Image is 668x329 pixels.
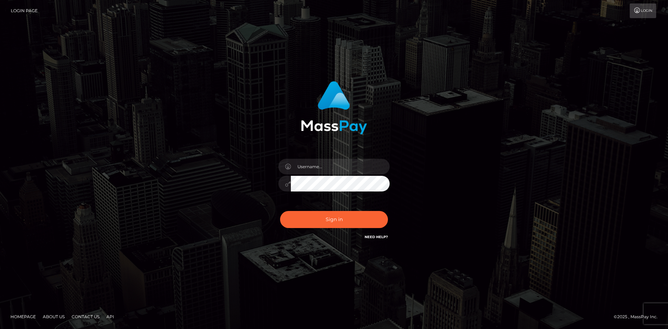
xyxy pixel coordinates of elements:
a: Contact Us [69,311,102,322]
div: © 2025 , MassPay Inc. [614,313,663,321]
img: MassPay Login [301,81,367,134]
button: Sign in [280,211,388,228]
a: Login [630,3,656,18]
a: API [104,311,117,322]
input: Username... [291,159,390,174]
a: Homepage [8,311,39,322]
a: About Us [40,311,67,322]
a: Need Help? [365,235,388,239]
a: Login Page [11,3,38,18]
